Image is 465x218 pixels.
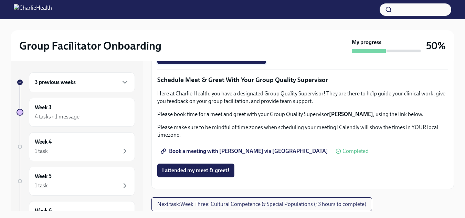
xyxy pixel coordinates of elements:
span: Next task : Week Three: Cultural Competence & Special Populations (~3 hours to complete) [157,201,366,208]
strong: My progress [352,39,381,46]
span: I attended my meet & greet! [162,167,230,174]
strong: [PERSON_NAME] [329,111,373,117]
a: Week 34 tasks • 1 message [17,98,135,127]
div: 1 task [35,182,48,189]
h6: Week 3 [35,104,52,111]
h6: Week 6 [35,207,52,215]
h6: Week 4 [35,138,52,146]
button: I attended my meet & greet! [157,164,234,177]
div: 4 tasks • 1 message [35,113,80,121]
p: Please make sure to be mindful of time zones when scheduling your meeting! Calendly will show the... [157,124,448,139]
h6: Week 5 [35,173,52,180]
p: Here at Charlie Health, you have a designated Group Quality Supervisor! They are there to help gu... [157,90,448,105]
h2: Group Facilitator Onboarding [19,39,161,53]
p: Schedule Meet & Greet With Your Group Quality Supervisor [157,75,448,84]
span: Completed [342,148,369,154]
p: Please book time for a meet and greet with your Group Quality Supervisor , using the link below. [157,111,448,118]
div: 1 task [35,147,48,155]
h6: 3 previous weeks [35,79,76,86]
a: Week 41 task [17,132,135,161]
a: Book a meeting with [PERSON_NAME] via [GEOGRAPHIC_DATA] [157,144,333,158]
div: 3 previous weeks [29,72,135,92]
h3: 50% [426,40,446,52]
img: CharlieHealth [14,4,52,15]
span: Book a meeting with [PERSON_NAME] via [GEOGRAPHIC_DATA] [162,148,328,155]
a: Week 51 task [17,167,135,196]
button: Next task:Week Three: Cultural Competence & Special Populations (~3 hours to complete) [151,197,372,211]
